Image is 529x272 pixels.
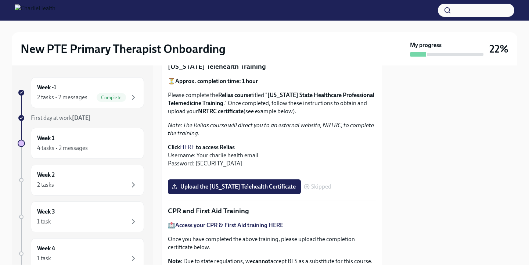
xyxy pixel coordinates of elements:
[168,144,180,151] strong: Click
[410,41,442,49] strong: My progress
[175,222,283,229] a: Access your CPR & First Aid training HERE
[168,235,376,251] p: Once you have completed the above training, please upload the completion certificate below.
[168,91,376,115] p: Please complete the titled " ." Once completed, follow these instructions to obtain and upload yo...
[37,144,88,152] div: 4 tasks • 2 messages
[37,208,55,216] h6: Week 3
[18,238,144,269] a: Week 41 task
[18,77,144,108] a: Week -12 tasks • 2 messagesComplete
[168,143,376,168] p: Username: Your charlie health email Password: [SECURITY_DATA]
[168,62,376,71] p: [US_STATE] Telehealth Training
[37,93,87,101] div: 2 tasks • 2 messages
[37,134,54,142] h6: Week 1
[37,83,56,92] h6: Week -1
[168,221,376,229] p: 🏥
[21,42,226,56] h2: New PTE Primary Therapist Onboarding
[198,108,244,115] strong: NRTRC certificate
[168,258,181,265] strong: Note
[72,114,91,121] strong: [DATE]
[18,128,144,159] a: Week 14 tasks • 2 messages
[253,258,270,265] strong: cannot
[97,95,126,100] span: Complete
[168,257,376,265] p: : Due to state regulations, we accept BLS as a substitute for this course.
[180,144,195,151] a: HERE
[15,4,55,16] img: CharlieHealth
[168,122,374,137] em: Note: The Relias course will direct you to an external website, NRTRC, to complete the training.
[168,92,374,107] strong: [US_STATE] State Healthcare Professional Telemedicine Training
[37,218,51,226] div: 1 task
[18,201,144,232] a: Week 31 task
[37,254,51,262] div: 1 task
[37,244,55,253] h6: Week 4
[168,206,376,216] p: CPR and First Aid Training
[173,183,296,190] span: Upload the [US_STATE] Telehealth Certificate
[18,165,144,196] a: Week 22 tasks
[31,114,91,121] span: First day at work
[37,171,55,179] h6: Week 2
[168,179,301,194] label: Upload the [US_STATE] Telehealth Certificate
[218,92,251,99] strong: Relias course
[18,114,144,122] a: First day at work[DATE]
[175,78,258,85] strong: Approx. completion time: 1 hour
[196,144,235,151] strong: to access Relias
[311,184,331,190] span: Skipped
[489,42,508,56] h3: 22%
[37,181,54,189] div: 2 tasks
[168,77,376,85] p: ⏳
